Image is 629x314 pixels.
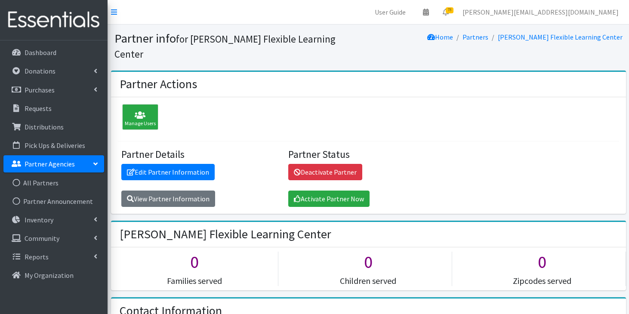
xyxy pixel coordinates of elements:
h1: 0 [459,252,626,272]
a: Purchases [3,81,104,99]
a: Partner Agencies [3,155,104,172]
a: Community [3,230,104,247]
a: Deactivate Partner [288,164,362,180]
a: Inventory [3,211,104,228]
a: [PERSON_NAME] Flexible Learning Center [498,33,623,41]
a: Pick Ups & Deliveries [3,137,104,154]
p: Distributions [25,123,64,131]
h4: Partner Details [121,148,282,161]
h5: Families served [111,276,278,286]
a: My Organization [3,267,104,284]
h1: Partner info [114,31,365,61]
p: Purchases [25,86,55,94]
h1: 0 [111,252,278,272]
h5: Zipcodes served [459,276,626,286]
a: Manage Users [118,114,158,123]
h4: Partner Status [288,148,449,161]
a: Donations [3,62,104,80]
p: Requests [25,104,52,113]
p: Inventory [25,215,53,224]
small: for [PERSON_NAME] Flexible Learning Center [114,33,336,60]
p: Pick Ups & Deliveries [25,141,85,150]
a: Reports [3,248,104,265]
a: User Guide [368,3,413,21]
p: Donations [25,67,55,75]
a: [PERSON_NAME][EMAIL_ADDRESS][DOMAIN_NAME] [456,3,626,21]
p: Partner Agencies [25,160,75,168]
a: Home [427,33,453,41]
h5: Children served [285,276,452,286]
a: Distributions [3,118,104,135]
a: 78 [436,3,456,21]
img: HumanEssentials [3,6,104,34]
h2: [PERSON_NAME] Flexible Learning Center [120,227,331,242]
a: View Partner Information [121,191,215,207]
p: My Organization [25,271,74,280]
span: 78 [446,7,453,13]
p: Dashboard [25,48,56,57]
div: Manage Users [122,104,158,130]
p: Community [25,234,59,243]
h2: Partner Actions [120,77,197,92]
a: Activate Partner Now [288,191,370,207]
a: Partner Announcement [3,193,104,210]
a: Partners [462,33,488,41]
p: Reports [25,252,49,261]
a: Requests [3,100,104,117]
a: All Partners [3,174,104,191]
a: Edit Partner Information [121,164,215,180]
h1: 0 [285,252,452,272]
a: Dashboard [3,44,104,61]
